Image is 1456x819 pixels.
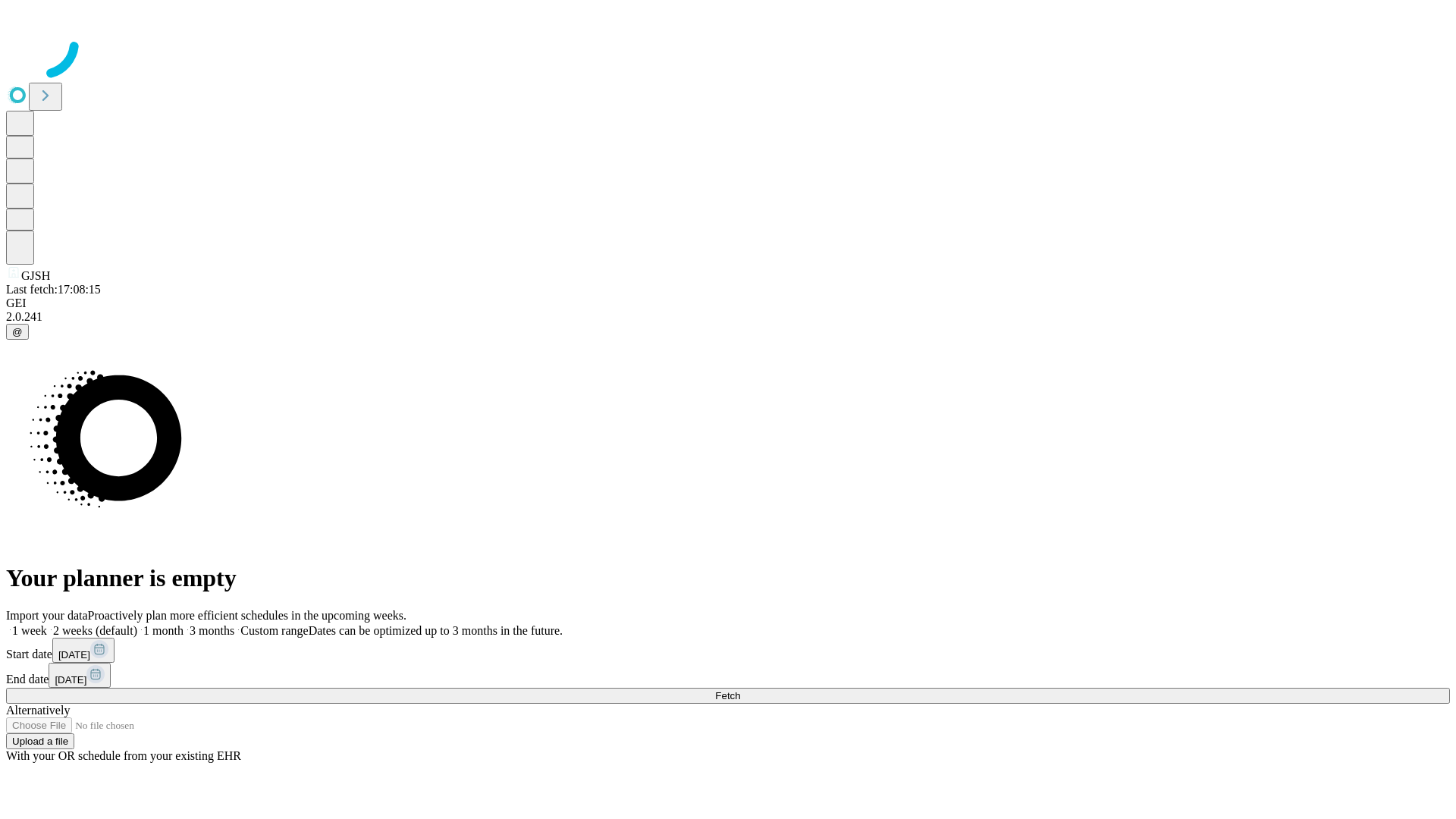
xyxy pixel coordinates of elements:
[12,326,23,337] span: @
[6,663,1450,688] div: End date
[6,297,1450,310] div: GEI
[190,624,234,637] span: 3 months
[715,690,740,701] span: Fetch
[49,663,111,688] button: [DATE]
[53,624,137,637] span: 2 weeks (default)
[58,649,90,661] span: [DATE]
[6,609,88,622] span: Import your data
[55,674,86,686] span: [DATE]
[6,749,241,762] span: With your OR schedule from your existing EHR
[309,624,563,637] span: Dates can be optimized up to 3 months in the future.
[52,638,115,663] button: [DATE]
[143,624,184,637] span: 1 month
[6,733,74,749] button: Upload a file
[21,269,50,282] span: GJSH
[12,624,47,637] span: 1 week
[240,624,308,637] span: Custom range
[6,324,29,340] button: @
[6,638,1450,663] div: Start date
[6,688,1450,704] button: Fetch
[6,704,70,717] span: Alternatively
[6,310,1450,324] div: 2.0.241
[6,564,1450,592] h1: Your planner is empty
[6,283,101,296] span: Last fetch: 17:08:15
[88,609,406,622] span: Proactively plan more efficient schedules in the upcoming weeks.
